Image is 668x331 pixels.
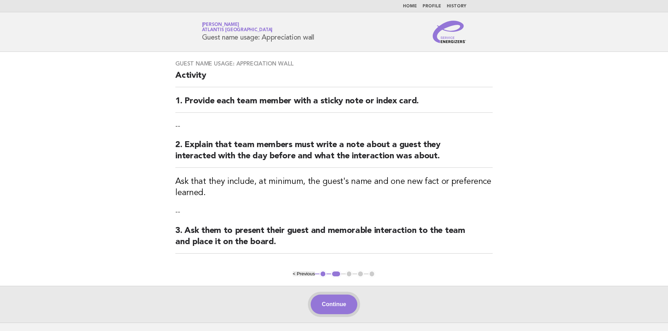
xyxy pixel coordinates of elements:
[403,4,417,8] a: Home
[175,225,493,254] h2: 3. Ask them to present their guest and memorable interaction to the team and place it on the board.
[423,4,441,8] a: Profile
[319,270,326,277] button: 1
[175,60,493,67] h3: Guest name usage: Appreciation wall
[175,70,493,87] h2: Activity
[447,4,466,8] a: History
[311,295,357,314] button: Continue
[293,271,315,276] button: < Previous
[202,22,273,32] a: [PERSON_NAME]Atlantis [GEOGRAPHIC_DATA]
[175,139,493,168] h2: 2. Explain that team members must write a note about a guest they interacted with the day before ...
[202,28,273,33] span: Atlantis [GEOGRAPHIC_DATA]
[175,96,493,113] h2: 1. Provide each team member with a sticky note or index card.
[331,270,341,277] button: 2
[175,176,493,199] h3: Ask that they include, at minimum, the guest's name and one new fact or preference learned.
[175,207,493,217] p: --
[175,121,493,131] p: --
[202,23,314,41] h1: Guest name usage: Appreciation wall
[433,21,466,43] img: Service Energizers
